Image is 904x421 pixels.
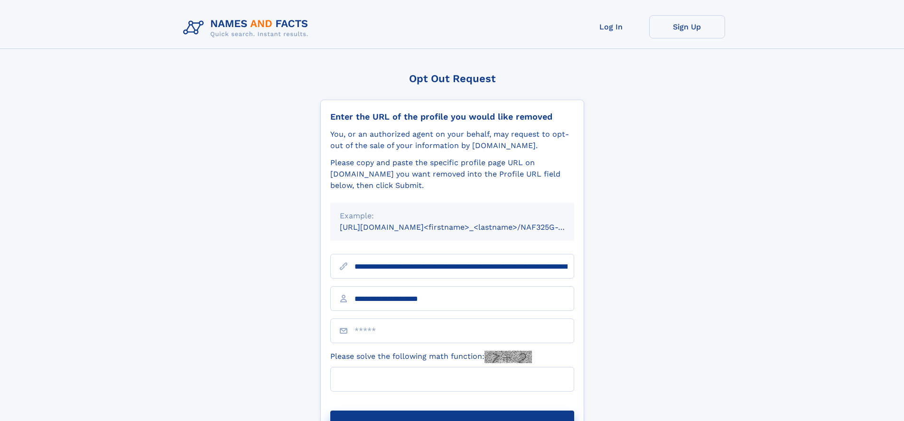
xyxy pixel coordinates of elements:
[340,210,565,222] div: Example:
[573,15,649,38] a: Log In
[330,112,574,122] div: Enter the URL of the profile you would like removed
[179,15,316,41] img: Logo Names and Facts
[320,73,584,84] div: Opt Out Request
[330,351,532,363] label: Please solve the following math function:
[330,157,574,191] div: Please copy and paste the specific profile page URL on [DOMAIN_NAME] you want removed into the Pr...
[330,129,574,151] div: You, or an authorized agent on your behalf, may request to opt-out of the sale of your informatio...
[340,223,592,232] small: [URL][DOMAIN_NAME]<firstname>_<lastname>/NAF325G-xxxxxxxx
[649,15,725,38] a: Sign Up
